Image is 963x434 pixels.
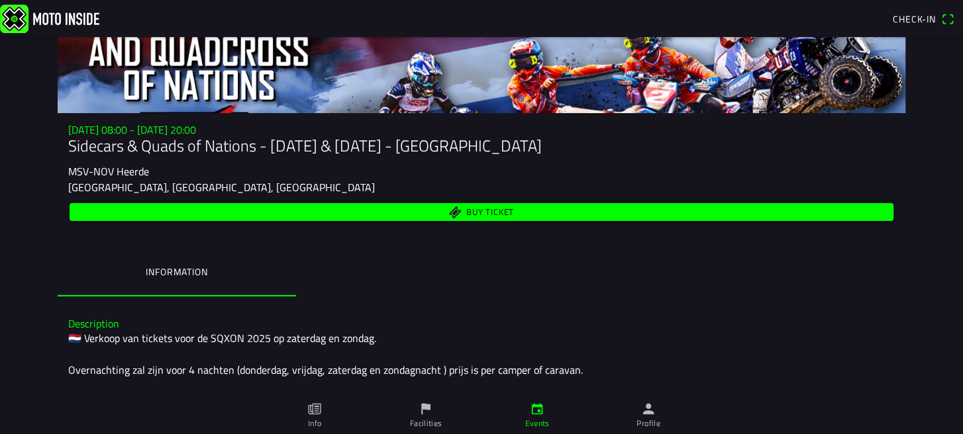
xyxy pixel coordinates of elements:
ion-icon: flag [419,402,433,416]
ion-label: Facilities [410,417,442,429]
ion-text: [GEOGRAPHIC_DATA], [GEOGRAPHIC_DATA], [GEOGRAPHIC_DATA] [68,179,375,195]
h3: [DATE] 08:00 - [DATE] 20:00 [68,124,895,136]
ion-icon: calendar [530,402,544,416]
h1: Sidecars & Quads of Nations - [DATE] & [DATE] - [GEOGRAPHIC_DATA] [68,136,895,155]
ion-label: Profile [636,417,660,429]
a: Check-inqr scanner [886,7,960,30]
ion-text: MSV-NOV Heerde [68,163,149,179]
span: Buy ticket [466,208,514,216]
span: Check-in [893,12,936,26]
h3: Description [68,318,895,330]
ion-icon: paper [307,402,322,416]
ion-label: Events [525,417,549,429]
ion-label: Information [146,265,207,279]
ion-icon: person [641,402,656,416]
ion-label: Info [308,417,321,429]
